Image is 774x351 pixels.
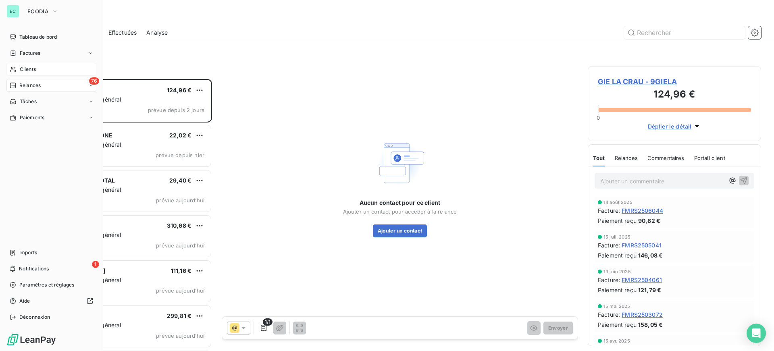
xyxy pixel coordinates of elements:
[108,29,137,37] span: Effectuées
[598,76,751,87] span: GIE LA CRAU - 9GIELA
[27,8,48,15] span: ECODIA
[167,312,191,319] span: 299,81 €
[171,267,191,274] span: 111,16 €
[167,87,191,93] span: 124,96 €
[638,251,663,260] span: 146,08 €
[598,241,620,249] span: Facture :
[598,216,637,225] span: Paiement reçu
[167,222,191,229] span: 310,68 €
[169,132,191,139] span: 22,02 €
[603,339,630,343] span: 15 avr. 2025
[156,332,204,339] span: prévue aujourd’hui
[19,281,74,289] span: Paramètres et réglages
[20,114,44,121] span: Paiements
[694,155,725,161] span: Portail client
[19,249,37,256] span: Imports
[39,79,212,351] div: grid
[19,314,50,321] span: Déconnexion
[645,122,704,131] button: Déplier le détail
[603,269,631,274] span: 13 juin 2025
[603,235,630,239] span: 15 juil. 2025
[169,177,191,184] span: 29,40 €
[597,114,600,121] span: 0
[6,333,56,346] img: Logo LeanPay
[593,155,605,161] span: Tout
[603,304,630,309] span: 15 mai 2025
[598,310,620,319] span: Facture :
[6,5,19,18] div: EC
[622,310,663,319] span: FMRS2503072
[598,276,620,284] span: Facture :
[156,287,204,294] span: prévue aujourd’hui
[603,200,633,205] span: 14 août 2025
[343,208,457,215] span: Ajouter un contact pour accéder à la relance
[648,122,692,131] span: Déplier le détail
[647,155,685,161] span: Commentaires
[622,276,662,284] span: FMRS2504061
[638,320,663,329] span: 158,05 €
[638,286,661,294] span: 121,79 €
[598,206,620,215] span: Facture :
[19,265,49,272] span: Notifications
[156,197,204,204] span: prévue aujourd’hui
[20,66,36,73] span: Clients
[622,241,662,249] span: FMRS2505041
[598,87,751,103] h3: 124,96 €
[20,98,37,105] span: Tâches
[19,297,30,305] span: Aide
[360,199,440,207] span: Aucun contact pour ce client
[148,107,204,113] span: prévue depuis 2 jours
[92,261,99,268] span: 1
[598,286,637,294] span: Paiement reçu
[622,206,663,215] span: FMRS2506044
[747,324,766,343] div: Open Intercom Messenger
[373,224,427,237] button: Ajouter un contact
[615,155,638,161] span: Relances
[598,320,637,329] span: Paiement reçu
[6,295,96,307] a: Aide
[543,322,573,334] button: Envoyer
[19,82,41,89] span: Relances
[598,251,637,260] span: Paiement reçu
[638,216,660,225] span: 90,82 €
[20,50,40,57] span: Factures
[156,152,204,158] span: prévue depuis hier
[146,29,168,37] span: Analyse
[19,33,57,41] span: Tableau de bord
[624,26,745,39] input: Rechercher
[89,77,99,85] span: 76
[374,137,426,189] img: Empty state
[156,242,204,249] span: prévue aujourd’hui
[263,318,273,326] span: 1/1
